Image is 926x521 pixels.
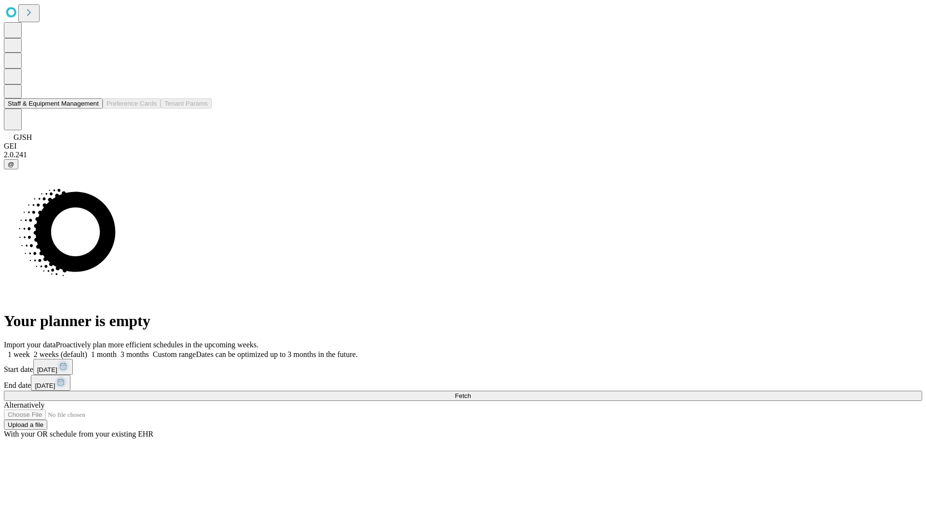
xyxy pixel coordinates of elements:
span: 1 week [8,350,30,358]
h1: Your planner is empty [4,312,922,330]
span: Proactively plan more efficient schedules in the upcoming weeks. [56,341,259,349]
span: GJSH [14,133,32,141]
span: 1 month [91,350,117,358]
span: 3 months [121,350,149,358]
span: 2 weeks (default) [34,350,87,358]
span: Fetch [455,392,471,399]
span: Import your data [4,341,56,349]
div: GEI [4,142,922,151]
div: End date [4,375,922,391]
span: [DATE] [35,382,55,389]
span: [DATE] [37,366,57,373]
button: Upload a file [4,420,47,430]
span: With your OR schedule from your existing EHR [4,430,153,438]
button: Fetch [4,391,922,401]
span: Dates can be optimized up to 3 months in the future. [196,350,357,358]
button: Preference Cards [103,98,161,109]
div: Start date [4,359,922,375]
button: @ [4,159,18,169]
span: @ [8,161,14,168]
button: Staff & Equipment Management [4,98,103,109]
button: [DATE] [31,375,70,391]
div: 2.0.241 [4,151,922,159]
span: Alternatively [4,401,44,409]
button: [DATE] [33,359,73,375]
span: Custom range [153,350,196,358]
button: Tenant Params [161,98,212,109]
